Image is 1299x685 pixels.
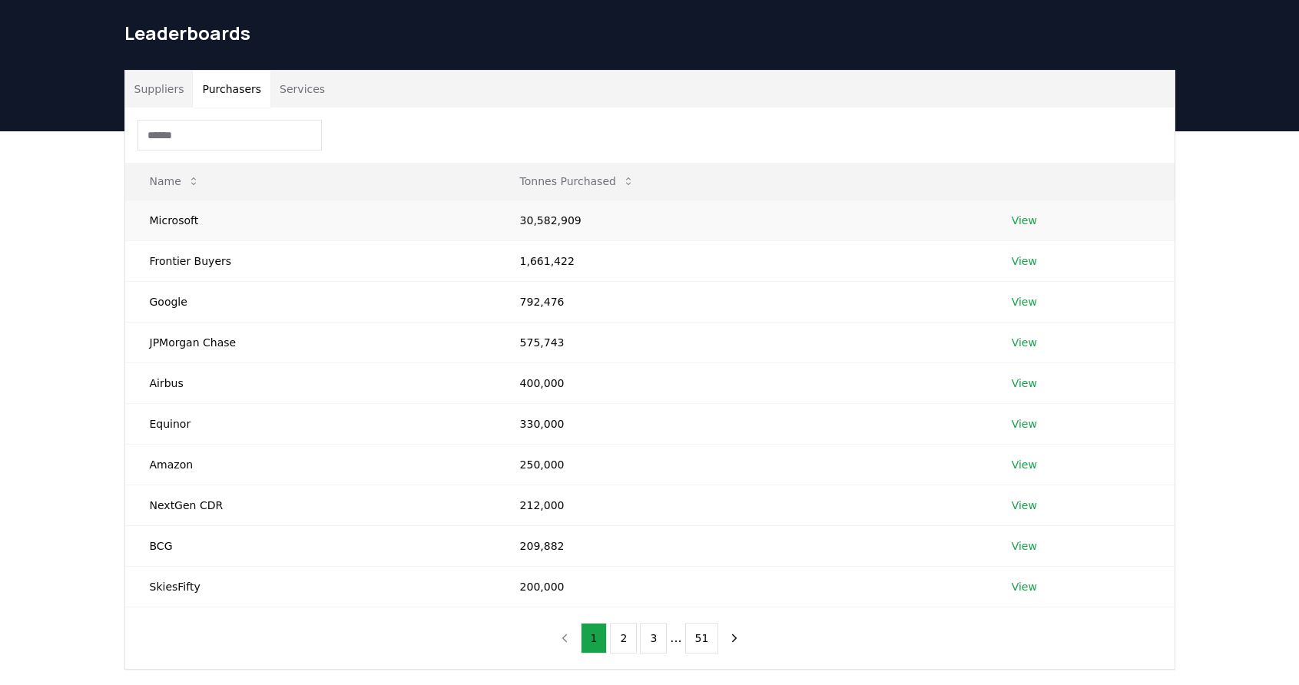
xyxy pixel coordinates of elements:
a: View [1012,579,1037,594]
button: Suppliers [125,71,194,108]
button: 2 [610,623,637,654]
td: Equinor [125,403,495,444]
button: Tonnes Purchased [508,166,647,197]
td: Microsoft [125,200,495,240]
h1: Leaderboards [124,21,1175,45]
td: SkiesFifty [125,566,495,607]
button: 51 [685,623,719,654]
td: BCG [125,525,495,566]
button: Name [138,166,212,197]
td: 212,000 [495,485,987,525]
a: View [1012,294,1037,309]
td: 400,000 [495,362,987,403]
a: View [1012,335,1037,350]
td: JPMorgan Chase [125,322,495,362]
button: 1 [581,623,608,654]
a: View [1012,253,1037,269]
td: NextGen CDR [125,485,495,525]
button: next page [721,623,747,654]
a: View [1012,416,1037,432]
td: 792,476 [495,281,987,322]
td: 575,743 [495,322,987,362]
td: 200,000 [495,566,987,607]
td: 330,000 [495,403,987,444]
td: 209,882 [495,525,987,566]
a: View [1012,457,1037,472]
button: Services [270,71,334,108]
td: 30,582,909 [495,200,987,240]
td: Amazon [125,444,495,485]
button: 3 [640,623,667,654]
a: View [1012,538,1037,554]
li: ... [670,629,681,647]
td: 250,000 [495,444,987,485]
a: View [1012,213,1037,228]
a: View [1012,498,1037,513]
button: Purchasers [193,71,270,108]
td: Google [125,281,495,322]
td: Frontier Buyers [125,240,495,281]
a: View [1012,376,1037,391]
td: 1,661,422 [495,240,987,281]
td: Airbus [125,362,495,403]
